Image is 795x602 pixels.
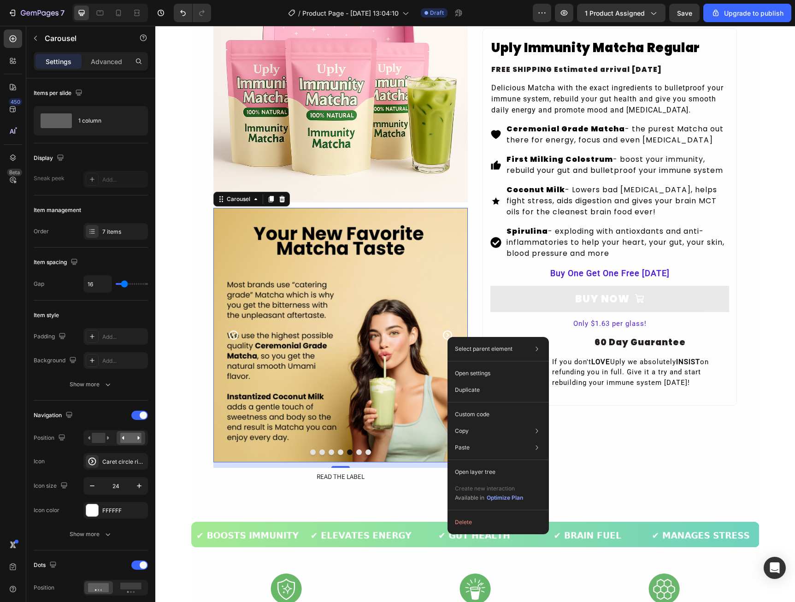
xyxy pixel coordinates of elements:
[70,169,97,177] div: Carousel
[397,310,573,324] p: 60 Day Guarantee
[34,559,59,572] div: Dots
[397,331,573,362] p: If you don't Uply we absolutely on refunding you in full. Give it a try and start rebuilding your...
[102,228,146,236] div: 7 items
[9,98,22,106] div: 450
[34,584,54,592] div: Position
[34,432,67,444] div: Position
[34,480,70,492] div: Icon size
[711,8,783,18] div: Upgrade to publish
[351,159,410,169] strong: Coconut Milk
[455,386,480,394] p: Duplicate
[351,98,470,108] strong: Ceremonial Grade Matcha
[585,8,645,18] span: 1 product assigned
[336,293,573,303] p: Only $1.63 per glass!
[335,260,574,286] button: BUY NOW
[45,33,123,44] p: Carousel
[430,9,444,17] span: Draft
[351,128,572,150] p: - boost your immunity, rebuild your gut and bulletproof your immune system
[34,174,65,183] div: Sneak peek
[102,357,146,365] div: Add...
[155,26,795,602] iframe: Design area
[336,57,573,90] p: Delicious Matcha with the exact ingredients to bulletproof your immune system, rebuild your gut h...
[34,354,78,367] div: Background
[703,4,791,22] button: Upgrade to publish
[34,87,84,100] div: Items per slide
[34,206,81,214] div: Item management
[436,332,455,340] strong: LOVE
[279,296,305,322] button: Carousel Next Arrow
[105,442,266,460] button: READ THE LABEL
[102,507,146,515] div: FFFFFF
[577,4,665,22] button: 1 product assigned
[351,200,393,211] strong: Spirulina
[201,424,206,429] button: Dot
[669,4,700,22] button: Save
[351,98,572,120] p: - the purest Matcha out there for energy, focus and even [MEDICAL_DATA]
[102,458,146,466] div: Caret circle right bold
[192,424,197,429] button: Dot
[451,514,545,531] button: Delete
[70,530,112,539] div: Show more
[164,424,170,429] button: Dot
[174,4,211,22] div: Undo/Redo
[155,424,160,429] button: Dot
[336,241,573,254] p: Buy One Get One Free [DATE]
[34,409,75,422] div: Navigation
[455,410,489,419] p: Custom code
[46,57,71,66] p: Settings
[7,169,22,176] div: Beta
[34,376,148,393] button: Show more
[455,484,524,493] p: Create new interaction
[34,526,148,543] button: Show more
[112,545,149,582] img: [object Object]
[455,345,512,353] p: Select parent element
[335,38,574,50] div: FREE SHIPPING Estimated arrival [DATE]
[490,545,527,582] img: [object Object]
[173,424,179,429] button: Dot
[301,545,338,582] img: [object Object]
[210,424,216,429] button: Dot
[486,493,524,502] button: Optimize Plan
[335,12,574,33] h1: Uply Immunity Matcha Regular
[34,506,59,514] div: Icon color
[455,443,470,452] p: Paste
[351,128,458,139] strong: First Milking Colostrum
[455,427,469,435] p: Copy
[34,227,49,236] div: Order
[455,369,490,378] p: Open settings
[351,159,572,192] p: - Lowers bad [MEDICAL_DATA], helps fight stress, aids digestion and gives your brain MCT oils for...
[34,311,59,319] div: Item style
[302,8,399,18] span: Product Page - [DATE] 13:04:10
[34,331,68,343] div: Padding
[34,152,66,165] div: Display
[102,333,146,341] div: Add...
[183,424,188,429] button: Dot
[84,276,112,292] input: Auto
[60,7,65,18] p: 7
[420,266,474,281] div: BUY NOW
[764,557,786,579] div: Open Intercom Messenger
[455,494,484,501] span: Available in
[70,380,112,389] div: Show more
[4,4,69,22] button: 7
[335,309,381,355] img: [object Object]
[34,280,44,288] div: Gap
[34,457,45,466] div: Icon
[91,57,122,66] p: Advanced
[351,200,569,233] span: - exploding with antioxdants and anti-inflammatories to help your heart, your gut, your skin, blo...
[455,468,495,476] p: Open layer tree
[521,332,545,340] strong: INSIST
[36,496,604,521] img: [object Object]
[677,9,692,17] span: Save
[161,446,209,456] div: READ THE LABEL
[34,256,80,269] div: Item spacing
[78,110,135,131] div: 1 column
[298,8,300,18] span: /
